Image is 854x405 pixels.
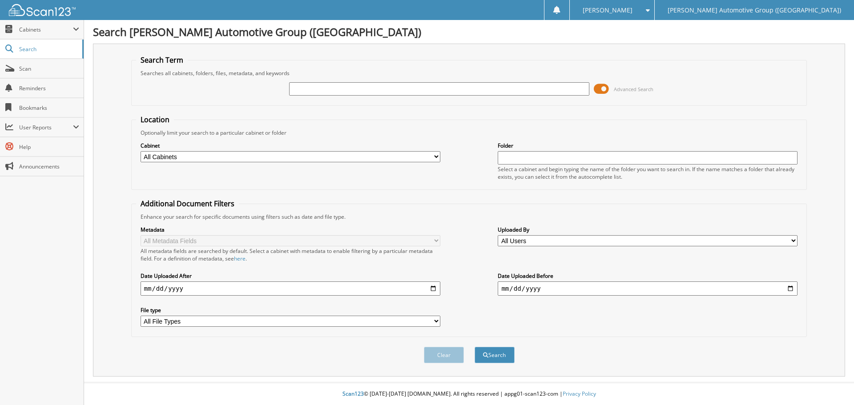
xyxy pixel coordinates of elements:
span: [PERSON_NAME] [583,8,632,13]
img: scan123-logo-white.svg [9,4,76,16]
label: Metadata [141,226,440,233]
span: Cabinets [19,26,73,33]
label: Uploaded By [498,226,798,233]
div: © [DATE]-[DATE] [DOMAIN_NAME]. All rights reserved | appg01-scan123-com | [84,383,854,405]
span: Bookmarks [19,104,79,112]
a: Privacy Policy [563,390,596,397]
span: [PERSON_NAME] Automotive Group ([GEOGRAPHIC_DATA]) [668,8,841,13]
span: Scan [19,65,79,72]
input: end [498,281,798,296]
a: here [234,255,246,262]
span: Reminders [19,84,79,92]
label: Date Uploaded Before [498,272,798,280]
div: Select a cabinet and begin typing the name of the folder you want to search in. If the name match... [498,165,798,180]
label: File type [141,306,440,314]
div: All metadata fields are searched by default. Select a cabinet with metadata to enable filtering b... [141,247,440,262]
div: Searches all cabinets, folders, files, metadata, and keywords [136,69,802,77]
legend: Location [136,115,174,124]
button: Search [475,347,515,363]
label: Folder [498,142,798,149]
label: Date Uploaded After [141,272,440,280]
span: Search [19,45,78,53]
span: User Reports [19,124,73,131]
label: Cabinet [141,142,440,149]
h1: Search [PERSON_NAME] Automotive Group ([GEOGRAPHIC_DATA]) [93,24,845,39]
input: start [141,281,440,296]
span: Advanced Search [614,86,653,92]
div: Enhance your search for specific documents using filters such as date and file type. [136,213,802,221]
legend: Additional Document Filters [136,199,239,209]
span: Help [19,143,79,151]
div: Optionally limit your search to a particular cabinet or folder [136,129,802,136]
legend: Search Term [136,55,188,65]
span: Announcements [19,163,79,170]
span: Scan123 [342,390,364,397]
button: Clear [424,347,464,363]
